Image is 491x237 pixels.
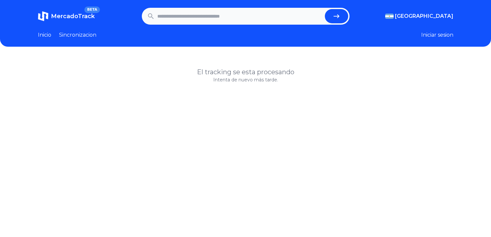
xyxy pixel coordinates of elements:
[38,67,453,77] h1: El tracking se esta procesando
[385,12,453,20] button: [GEOGRAPHIC_DATA]
[38,11,95,21] a: MercadoTrackBETA
[385,14,394,19] img: Argentina
[421,31,453,39] button: Iniciar sesion
[395,12,453,20] span: [GEOGRAPHIC_DATA]
[59,31,96,39] a: Sincronizacion
[84,6,100,13] span: BETA
[38,11,48,21] img: MercadoTrack
[38,31,51,39] a: Inicio
[38,77,453,83] p: Intenta de nuevo más tarde.
[51,13,95,20] span: MercadoTrack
